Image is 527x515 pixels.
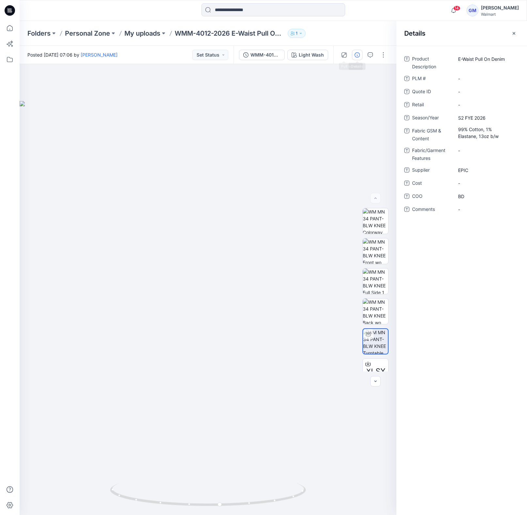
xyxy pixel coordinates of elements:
[175,29,285,38] p: WMM-4012-2026 E-Waist Pull On Denim
[296,30,297,37] p: 1
[458,180,515,187] span: -
[481,4,519,12] div: [PERSON_NAME]
[412,192,451,201] span: COO
[458,75,515,82] span: -
[287,50,328,60] button: Light Wash
[412,166,451,175] span: Supplier
[412,127,451,143] span: Fabric GSM & Content
[363,299,388,324] img: WM MN 34 PANT-BLW KNEE Back wo Avatar
[458,88,515,95] span: -
[458,206,515,213] span: -
[467,5,478,16] div: GM
[481,12,519,17] div: Walmart
[412,55,451,71] span: Product Description
[412,88,451,97] span: Quote ID
[352,50,362,60] button: Details
[239,50,285,60] button: WMM-4012-2026 E-Waist Pull On Denim_Full Colorway
[250,51,280,59] div: WMM-4012-2026 E-Waist Pull On Denim_Full Colorway
[363,329,388,354] img: WM MN 34 PANT-BLW KNEE Turntable with Avatar
[412,114,451,123] span: Season/Year
[404,29,425,37] h2: Details
[27,51,118,58] span: Posted [DATE] 07:06 by
[27,29,51,38] a: Folders
[453,6,460,11] span: 14
[412,179,451,188] span: Cost
[363,268,388,294] img: WM MN 34 PANT-BLW KNEE Full Side 1 wo Avatar
[288,29,306,38] button: 1
[458,114,515,121] span: S2 FYE 2026
[412,205,451,215] span: Comments
[366,366,385,377] span: XLSX
[65,29,110,38] a: Personal Zone
[412,146,451,162] span: Fabric/Garment Features
[363,238,388,264] img: WM MN 34 PANT-BLW KNEE Front wo Avatar
[458,167,515,174] span: EPIC
[458,126,515,140] span: 99% Cotton, 1% Elastane, 13oz b/w
[81,52,118,58] a: [PERSON_NAME]
[363,208,388,234] img: WM MN 34 PANT-BLW KNEE Colorway wo Avatar
[458,56,515,62] span: E-Waist Pull On Denim
[124,29,160,38] a: My uploads
[299,51,324,59] div: Light Wash
[458,147,515,154] span: -
[412,75,451,84] span: PLM #
[458,193,515,200] span: BD
[412,101,451,110] span: Retail
[458,101,515,108] span: -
